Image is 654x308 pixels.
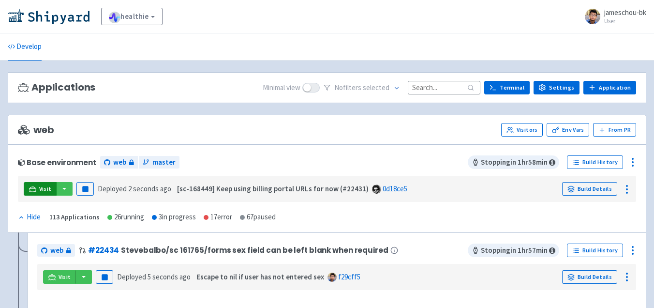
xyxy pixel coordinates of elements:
[604,8,646,17] span: jameschou-bk
[76,182,94,196] button: Pause
[107,212,144,223] div: 26 running
[263,82,300,93] span: Minimal view
[534,81,580,94] a: Settings
[408,81,480,94] input: Search...
[113,157,126,168] span: web
[468,244,559,257] span: Stopping in 1 hr 57 min
[37,244,75,257] a: web
[562,182,617,196] a: Build Details
[101,8,163,25] a: healthie
[593,123,636,137] button: From PR
[204,212,232,223] div: 17 error
[98,184,171,193] span: Deployed
[579,9,646,24] a: jameschou-bk User
[177,184,369,193] strong: [sc-168449] Keep using billing portal URLs for now (#22431)
[583,81,636,94] a: Application
[334,82,389,93] span: No filter s
[50,245,63,256] span: web
[18,82,95,93] h3: Applications
[49,212,100,223] div: 113 Applications
[152,157,176,168] span: master
[468,155,559,169] span: Stopping in 1 hr 58 min
[139,156,179,169] a: master
[562,270,617,284] a: Build Details
[148,272,191,281] time: 5 seconds ago
[501,123,543,137] a: Visitors
[8,33,42,61] a: Develop
[18,212,42,223] button: Hide
[383,184,407,193] a: 0d18ce5
[484,81,530,94] a: Terminal
[567,244,623,257] a: Build History
[96,270,113,284] button: Pause
[18,124,54,136] span: web
[604,18,646,24] small: User
[121,246,388,254] span: Stevebalbo/sc 161765/forms sex field can be left blank when required
[240,212,276,223] div: 67 paused
[18,212,41,223] div: Hide
[152,212,196,223] div: 3 in progress
[18,158,96,167] div: Base environment
[547,123,589,137] a: Env Vars
[43,270,76,284] a: Visit
[8,9,89,24] img: Shipyard logo
[39,185,52,193] span: Visit
[117,272,191,281] span: Deployed
[59,273,71,281] span: Visit
[24,182,57,196] a: Visit
[196,272,324,281] strong: Escape to nil if user has not entered sex
[567,155,623,169] a: Build History
[88,245,119,255] a: #22434
[363,83,389,92] span: selected
[128,184,171,193] time: 2 seconds ago
[338,272,360,281] a: f29cff5
[100,156,138,169] a: web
